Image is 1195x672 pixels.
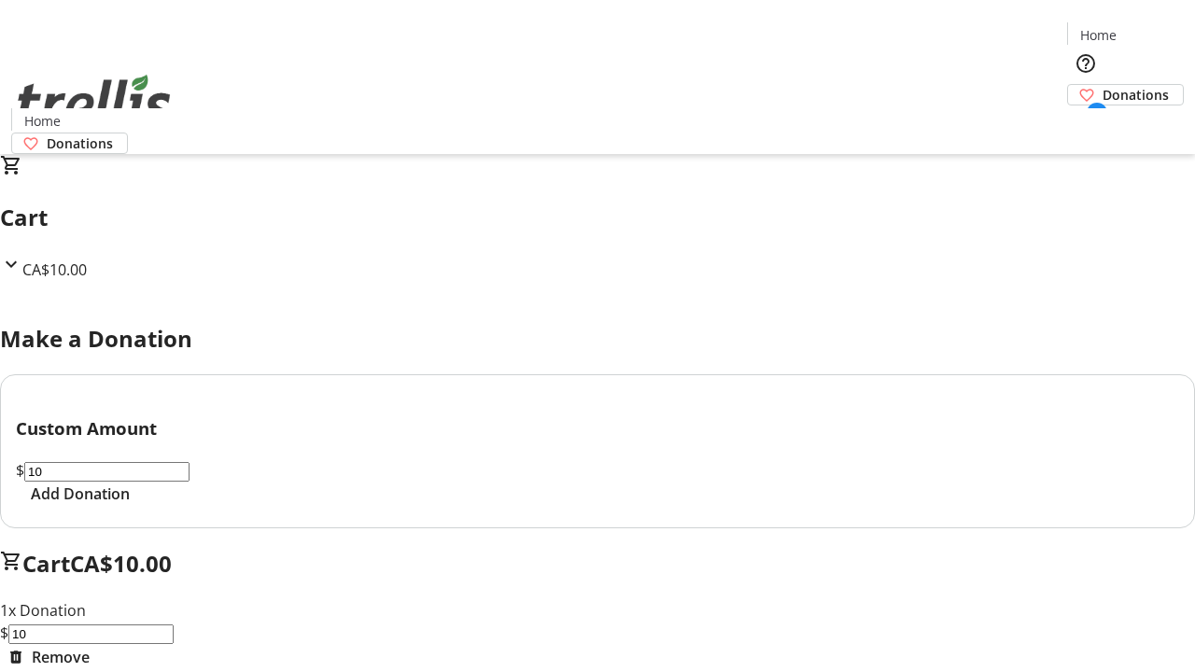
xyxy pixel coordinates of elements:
input: Donation Amount [24,462,190,482]
a: Donations [1067,84,1184,105]
a: Home [12,111,72,131]
button: Help [1067,45,1104,82]
span: Add Donation [31,483,130,505]
a: Home [1068,25,1128,45]
span: CA$10.00 [22,259,87,280]
span: Home [1080,25,1117,45]
button: Cart [1067,105,1104,143]
input: Donation Amount [8,624,174,644]
span: Donations [47,133,113,153]
span: Home [24,111,61,131]
span: Donations [1103,85,1169,105]
span: CA$10.00 [70,548,172,579]
h3: Custom Amount [16,415,1179,441]
img: Orient E2E Organization gAGAplvE66's Logo [11,54,177,147]
span: Remove [32,646,90,668]
span: $ [16,460,24,481]
button: Add Donation [16,483,145,505]
a: Donations [11,133,128,154]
